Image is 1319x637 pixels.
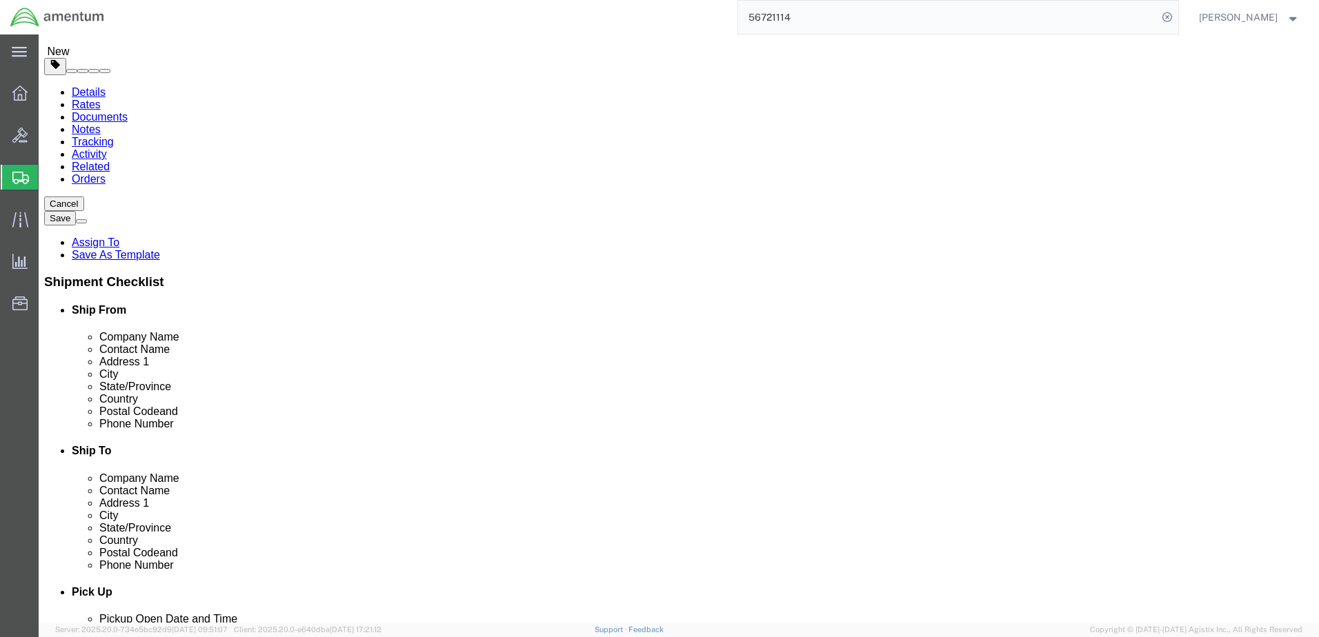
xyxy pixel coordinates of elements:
[330,625,381,634] span: [DATE] 17:21:12
[628,625,664,634] a: Feedback
[234,625,381,634] span: Client: 2025.20.0-e640dba
[55,625,228,634] span: Server: 2025.20.0-734e5bc92d9
[39,34,1319,623] iframe: FS Legacy Container
[738,1,1158,34] input: Search for shipment number, reference number
[1090,624,1302,636] span: Copyright © [DATE]-[DATE] Agistix Inc., All Rights Reserved
[172,625,228,634] span: [DATE] 09:51:07
[595,625,629,634] a: Support
[1199,10,1278,25] span: ADRIAN RODRIGUEZ, JR
[10,7,105,28] img: logo
[1198,9,1300,26] button: [PERSON_NAME]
